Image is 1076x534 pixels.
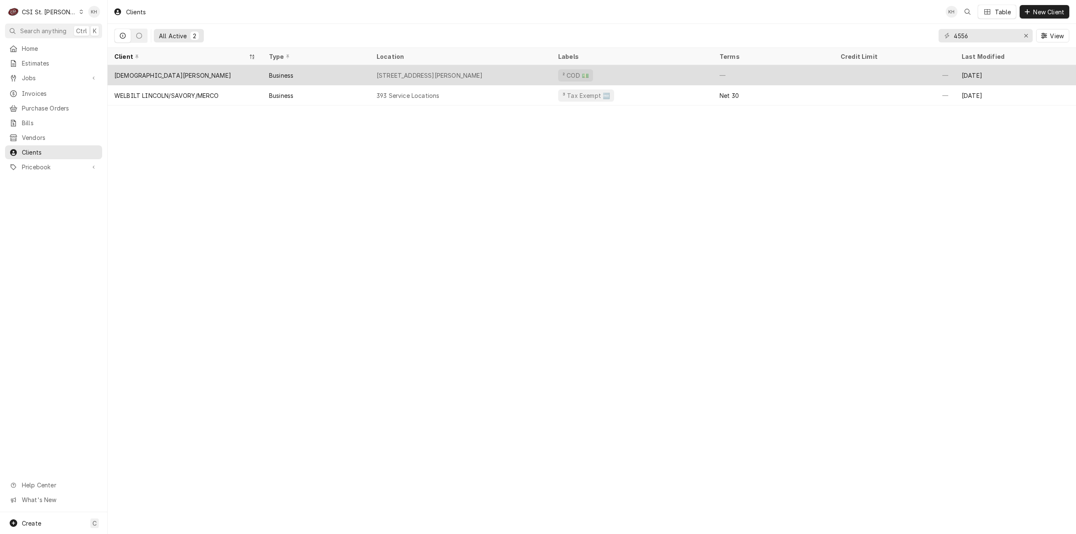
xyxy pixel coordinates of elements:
div: Table [995,8,1011,16]
span: New Client [1031,8,1066,16]
span: Search anything [20,26,66,35]
div: C [8,6,19,18]
a: Go to Pricebook [5,160,102,174]
a: Invoices [5,87,102,100]
div: ² COD 💵 [562,71,590,80]
span: C [92,519,97,528]
div: Terms [720,52,825,61]
div: Credit Limit [841,52,947,61]
span: Ctrl [76,26,87,35]
span: Pricebook [22,163,85,171]
div: Kelsey Hetlage's Avatar [88,6,100,18]
button: Erase input [1019,29,1033,42]
div: ³ Tax Exempt 🆓 [562,91,611,100]
a: Estimates [5,56,102,70]
span: Create [22,520,41,527]
div: — [713,65,834,85]
span: Jobs [22,74,85,82]
div: CSI St. [PERSON_NAME] [22,8,76,16]
div: Business [269,71,293,80]
div: [DATE] [955,65,1076,85]
button: View [1036,29,1069,42]
a: Purchase Orders [5,101,102,115]
div: — [834,85,955,105]
div: [DATE] [955,85,1076,105]
a: Bills [5,116,102,130]
input: Keyword search [954,29,1017,42]
span: K [93,26,97,35]
div: WELBILT LINCOLN/SAVORY/MERCO [114,91,219,100]
span: What's New [22,495,97,504]
div: 2 [192,32,197,40]
a: Vendors [5,131,102,145]
span: Help Center [22,481,97,489]
a: Go to Jobs [5,71,102,85]
span: Bills [22,118,98,127]
button: New Client [1020,5,1069,18]
div: Labels [558,52,706,61]
a: Home [5,42,102,55]
div: [DEMOGRAPHIC_DATA][PERSON_NAME] [114,71,231,80]
div: 393 Service Locations [377,91,439,100]
div: KH [88,6,100,18]
button: Search anythingCtrlK [5,24,102,38]
a: Go to Help Center [5,478,102,492]
span: Home [22,44,98,53]
button: Open search [961,5,974,18]
span: Clients [22,148,98,157]
div: CSI St. Louis's Avatar [8,6,19,18]
div: All Active [159,32,187,40]
div: [STREET_ADDRESS][PERSON_NAME] [377,71,483,80]
div: Net 30 [720,91,739,100]
div: Client [114,52,247,61]
a: Clients [5,145,102,159]
div: — [834,65,955,85]
div: Last Modified [962,52,1068,61]
span: Invoices [22,89,98,98]
div: KH [946,6,957,18]
a: Go to What's New [5,493,102,507]
span: Vendors [22,133,98,142]
span: View [1048,32,1065,40]
div: Location [377,52,545,61]
div: Business [269,91,293,100]
div: Kelsey Hetlage's Avatar [946,6,957,18]
span: Estimates [22,59,98,68]
div: Type [269,52,361,61]
span: Purchase Orders [22,104,98,113]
